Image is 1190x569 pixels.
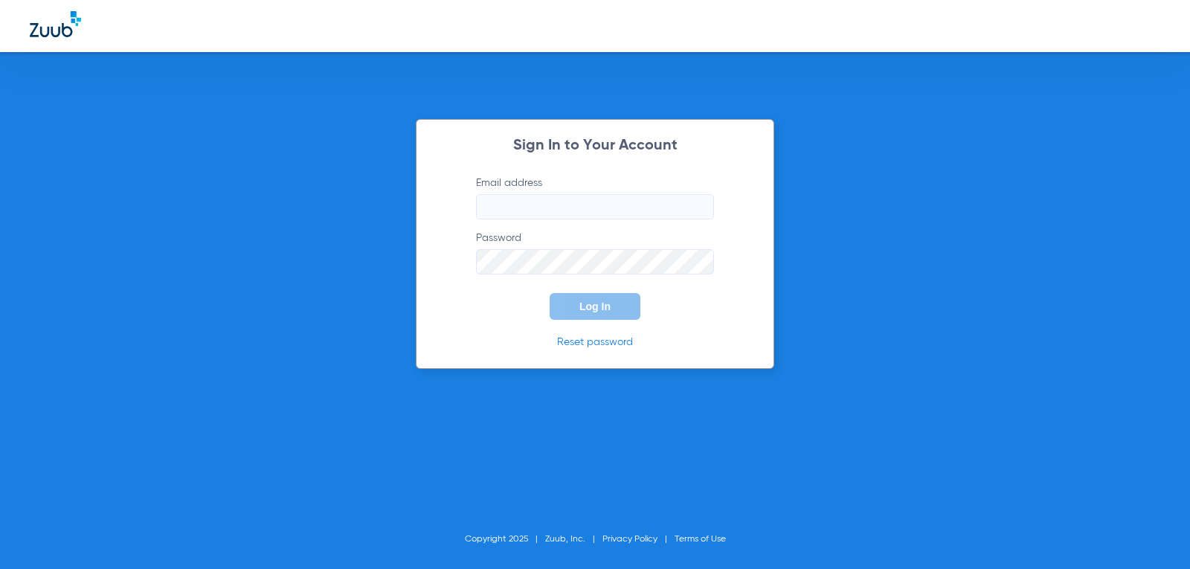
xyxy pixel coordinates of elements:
[579,300,611,312] span: Log In
[476,231,714,274] label: Password
[675,535,726,544] a: Terms of Use
[476,194,714,219] input: Email address
[545,532,602,547] li: Zuub, Inc.
[476,249,714,274] input: Password
[476,176,714,219] label: Email address
[550,293,640,320] button: Log In
[557,337,633,347] a: Reset password
[30,11,81,37] img: Zuub Logo
[465,532,545,547] li: Copyright 2025
[454,138,736,153] h2: Sign In to Your Account
[602,535,657,544] a: Privacy Policy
